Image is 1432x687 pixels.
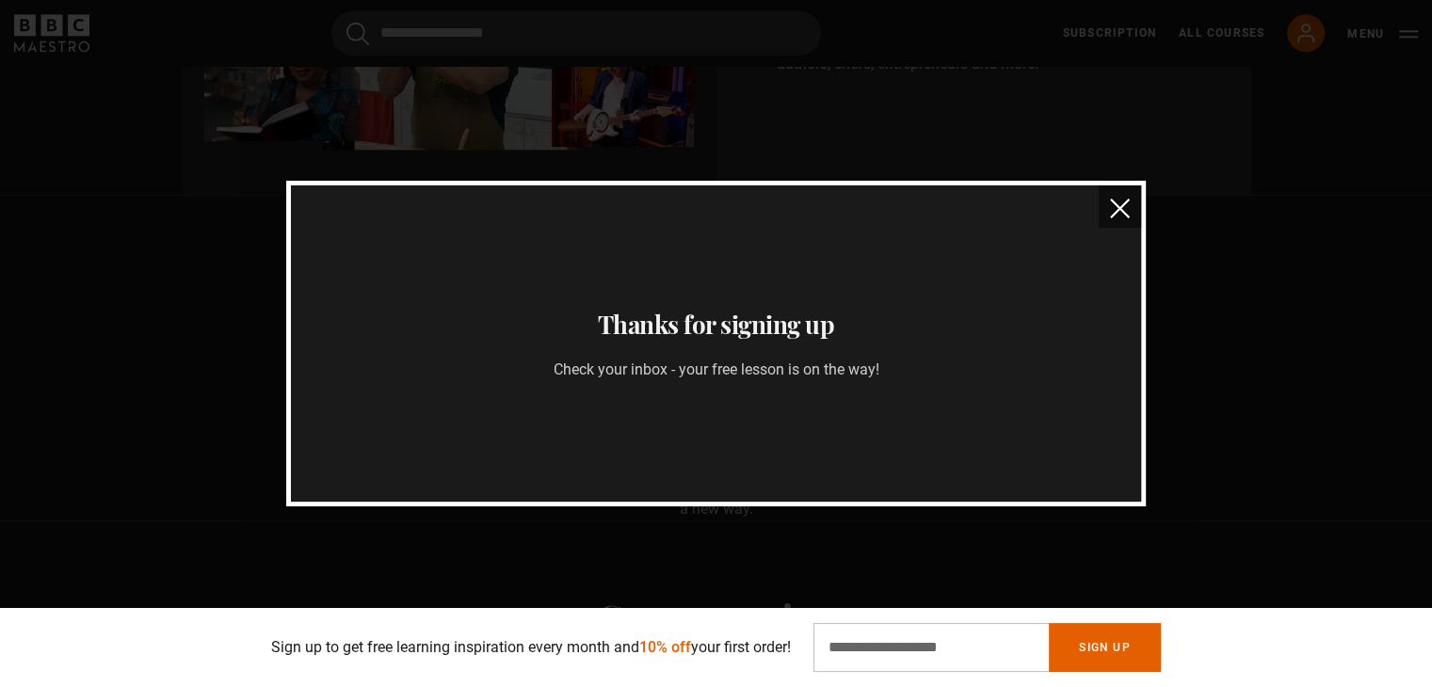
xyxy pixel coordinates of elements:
[1099,185,1141,228] button: close
[1049,623,1160,672] button: Sign Up
[314,306,1118,343] h3: Thanks for signing up
[639,638,691,656] span: 10% off
[554,359,879,381] p: Check your inbox - your free lesson is on the way!
[271,636,791,659] p: Sign up to get free learning inspiration every month and your first order!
